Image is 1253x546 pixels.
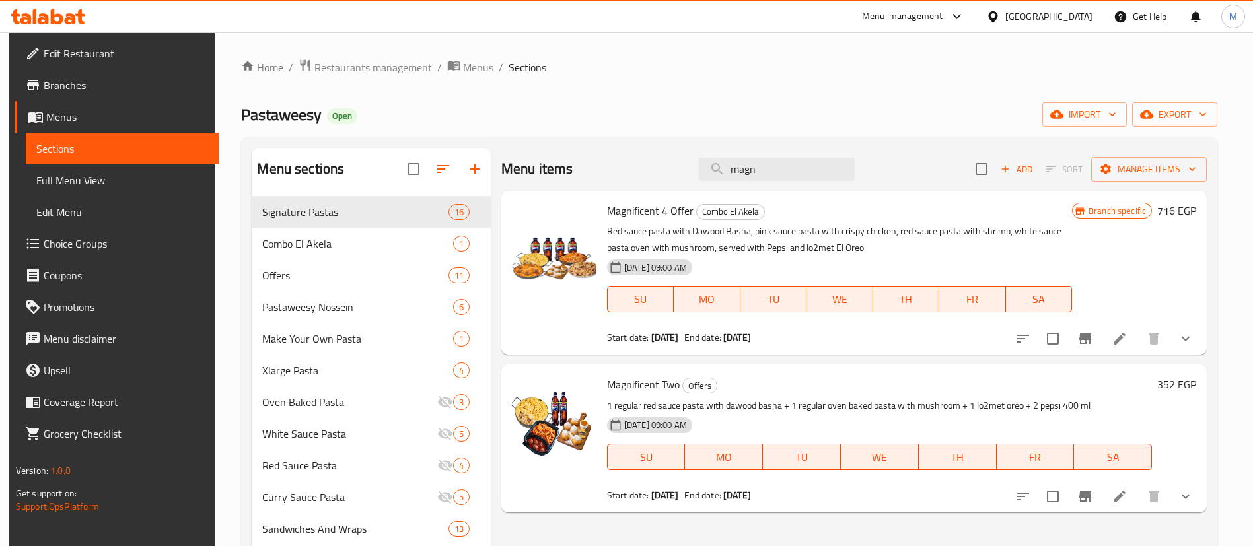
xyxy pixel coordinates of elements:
[674,286,740,312] button: MO
[454,491,469,504] span: 5
[453,331,470,347] div: items
[1006,286,1072,312] button: SA
[289,59,293,75] li: /
[1143,106,1207,123] span: export
[26,133,219,164] a: Sections
[999,162,1034,177] span: Add
[252,513,490,545] div: Sandwiches And Wraps13
[453,362,470,378] div: items
[15,69,219,101] a: Branches
[437,458,453,473] svg: Inactive section
[15,386,219,418] a: Coverage Report
[314,59,432,75] span: Restaurants management
[252,291,490,323] div: Pastaweesy Nossein6
[15,291,219,323] a: Promotions
[740,286,806,312] button: TU
[15,418,219,450] a: Grocery Checklist
[448,267,470,283] div: items
[16,462,48,479] span: Version:
[512,201,596,286] img: Magnificent 4 Offer
[262,236,452,252] span: Combo El Akela
[437,394,453,410] svg: Inactive section
[262,267,448,283] div: Offers
[1112,489,1128,504] a: Edit menu item
[846,448,913,467] span: WE
[44,331,208,347] span: Menu disclaimer
[16,498,100,515] a: Support.OpsPlatform
[453,299,470,315] div: items
[723,487,751,504] b: [DATE]
[924,448,991,467] span: TH
[454,396,469,409] span: 3
[607,223,1072,256] p: Red sauce pasta with Dawood Basha, pink sauce pasta with crispy chicken, red sauce pasta with shr...
[723,329,751,346] b: [DATE]
[257,159,344,179] h2: Menu sections
[945,290,1000,309] span: FR
[262,204,448,220] span: Signature Pastas
[36,141,208,156] span: Sections
[873,286,939,312] button: TH
[1007,481,1039,512] button: sort-choices
[262,426,437,442] div: White Sauce Pasta
[252,418,490,450] div: White Sauce Pasta5
[262,331,452,347] div: Make Your Own Pasta
[1069,323,1101,355] button: Branch-specific-item
[607,329,649,346] span: Start date:
[1157,201,1196,220] h6: 716 EGP
[995,159,1038,180] button: Add
[679,290,734,309] span: MO
[1229,9,1237,24] span: M
[26,164,219,196] a: Full Menu View
[607,397,1152,414] p: 1 regular red sauce pasta with dawood basha + 1 regular oven baked pasta with mushroom + 1 lo2met...
[453,489,470,505] div: items
[1083,205,1151,217] span: Branch specific
[997,444,1075,470] button: FR
[44,236,208,252] span: Choice Groups
[1002,448,1069,467] span: FR
[454,428,469,440] span: 5
[252,323,490,355] div: Make Your Own Pasta1
[262,362,452,378] span: Xlarge Pasta
[454,301,469,314] span: 6
[699,158,855,181] input: search
[651,487,679,504] b: [DATE]
[613,290,668,309] span: SU
[437,489,453,505] svg: Inactive section
[36,204,208,220] span: Edit Menu
[619,261,692,274] span: [DATE] 09:00 AM
[1170,481,1201,512] button: show more
[241,59,283,75] a: Home
[690,448,758,467] span: MO
[44,77,208,93] span: Branches
[1039,483,1067,510] span: Select to update
[262,489,437,505] span: Curry Sauce Pasta
[459,153,491,185] button: Add section
[252,355,490,386] div: Xlarge Pasta4
[252,196,490,228] div: Signature Pastas16
[1039,325,1067,353] span: Select to update
[1112,331,1128,347] a: Edit menu item
[447,59,493,76] a: Menus
[607,444,686,470] button: SU
[252,228,490,259] div: Combo El Akela1
[919,444,997,470] button: TH
[448,204,470,220] div: items
[26,196,219,228] a: Edit Menu
[1102,161,1196,178] span: Manage items
[607,201,694,221] span: Magnificent 4 Offer
[1038,159,1091,180] span: Select section first
[16,485,77,502] span: Get support on:
[262,458,437,473] span: Red Sauce Pasta
[50,462,71,479] span: 1.0.0
[1042,102,1127,127] button: import
[1074,444,1152,470] button: SA
[1157,375,1196,393] h6: 352 EGP
[44,362,208,378] span: Upsell
[448,521,470,537] div: items
[1178,331,1194,347] svg: Show Choices
[44,426,208,442] span: Grocery Checklist
[746,290,801,309] span: TU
